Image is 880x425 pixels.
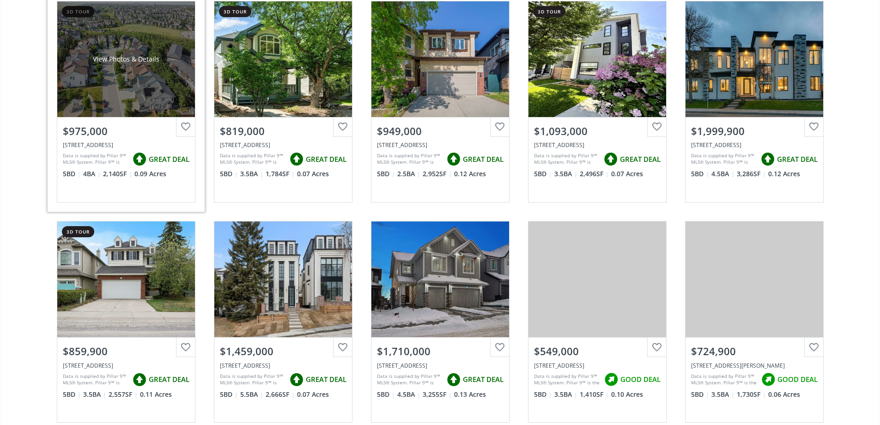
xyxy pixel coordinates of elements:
[691,390,709,399] span: 5 BD
[602,370,620,389] img: rating icon
[134,169,166,179] span: 0.09 Acres
[297,390,329,399] span: 0.07 Acres
[240,390,263,399] span: 5.5 BA
[580,169,609,179] span: 2,496 SF
[397,390,420,399] span: 4.5 BA
[63,141,189,149] div: 8 Aspen Hills Court SW, Calgary, AB T3H0C5
[287,370,306,389] img: rating icon
[287,150,306,168] img: rating icon
[306,375,346,384] span: GREAT DEAL
[220,390,238,399] span: 5 BD
[140,390,172,399] span: 0.11 Acres
[63,124,189,138] div: $975,000
[377,124,504,138] div: $949,000
[534,124,661,138] div: $1,093,000
[423,169,452,179] span: 2,952 SF
[103,169,132,179] span: 2,140 SF
[423,390,452,399] span: 3,255 SF
[220,152,285,166] div: Data is supplied by Pillar 9™ MLS® System. Pillar 9™ is the owner of the copyright in its MLS® Sy...
[711,390,734,399] span: 3.5 BA
[377,390,395,399] span: 5 BD
[109,390,138,399] span: 2,557 SF
[737,390,766,399] span: 1,730 SF
[601,150,620,168] img: rating icon
[463,154,504,164] span: GREAT DEAL
[266,390,295,399] span: 2,666 SF
[691,169,709,179] span: 5 BD
[534,362,661,370] div: 637 Riverbend Drive SE, Calgary, AB T2C 3Y2
[463,375,504,384] span: GREAT DEAL
[534,152,599,166] div: Data is supplied by Pillar 9™ MLS® System. Pillar 9™ is the owner of the copyright in its MLS® Sy...
[444,370,463,389] img: rating icon
[777,154,818,164] span: GREAT DEAL
[620,154,661,164] span: GREAT DEAL
[397,169,420,179] span: 2.5 BA
[377,344,504,358] div: $1,710,000
[240,169,263,179] span: 3.5 BA
[444,150,463,168] img: rating icon
[220,373,285,387] div: Data is supplied by Pillar 9™ MLS® System. Pillar 9™ is the owner of the copyright in its MLS® Sy...
[454,390,486,399] span: 0.13 Acres
[691,362,818,370] div: 672 Livingston Way NE, Calgary, AB T3P1N8
[768,169,800,179] span: 0.12 Acres
[534,390,552,399] span: 5 BD
[377,169,395,179] span: 5 BD
[611,169,643,179] span: 0.07 Acres
[534,373,600,387] div: Data is supplied by Pillar 9™ MLS® System. Pillar 9™ is the owner of the copyright in its MLS® Sy...
[130,150,149,168] img: rating icon
[534,141,661,149] div: 139 31 Avenue NE, Calgary, AB T2E 2E8
[63,390,81,399] span: 5 BD
[220,362,346,370] div: 2204 29 Avenue SW, Calgary, AB T2T 1N7
[63,344,189,358] div: $859,900
[130,370,149,389] img: rating icon
[220,169,238,179] span: 5 BD
[377,152,442,166] div: Data is supplied by Pillar 9™ MLS® System. Pillar 9™ is the owner of the copyright in its MLS® Sy...
[149,375,189,384] span: GREAT DEAL
[297,169,329,179] span: 0.07 Acres
[266,169,295,179] span: 1,784 SF
[454,169,486,179] span: 0.12 Acres
[63,152,128,166] div: Data is supplied by Pillar 9™ MLS® System. Pillar 9™ is the owner of the copyright in its MLS® Sy...
[534,344,661,358] div: $549,000
[63,362,189,370] div: 596 Cougar Ridge Drive SW, Calgary, AB T3H5A4
[691,344,818,358] div: $724,900
[759,150,777,168] img: rating icon
[691,124,818,138] div: $1,999,900
[777,375,818,384] span: GOOD DEAL
[220,344,346,358] div: $1,459,000
[620,375,661,384] span: GOOD DEAL
[93,55,159,64] div: View Photos & Details
[306,154,346,164] span: GREAT DEAL
[377,141,504,149] div: 31 Signal Hill Way SW, Calgary, AB T3H 2M1
[83,169,101,179] span: 4 BA
[711,169,734,179] span: 4.5 BA
[149,154,189,164] span: GREAT DEAL
[377,373,442,387] div: Data is supplied by Pillar 9™ MLS® System. Pillar 9™ is the owner of the copyright in its MLS® Sy...
[759,370,777,389] img: rating icon
[691,152,756,166] div: Data is supplied by Pillar 9™ MLS® System. Pillar 9™ is the owner of the copyright in its MLS® Sy...
[691,373,757,387] div: Data is supplied by Pillar 9™ MLS® System. Pillar 9™ is the owner of the copyright in its MLS® Sy...
[691,141,818,149] div: 3107 5 Avenue NW, Calgary, AB T2R 0V3
[377,362,504,370] div: 59 Timberline Point SW, Calgary, AB T3H 6C8
[737,169,766,179] span: 3,286 SF
[768,390,800,399] span: 0.06 Acres
[220,141,346,149] div: 725 55 Avenue SW, Calgary, AB T2V 0G4
[611,390,643,399] span: 0.10 Acres
[63,373,128,387] div: Data is supplied by Pillar 9™ MLS® System. Pillar 9™ is the owner of the copyright in its MLS® Sy...
[63,169,81,179] span: 5 BD
[220,124,346,138] div: $819,000
[580,390,609,399] span: 1,410 SF
[554,390,577,399] span: 3.5 BA
[534,169,552,179] span: 5 BD
[554,169,577,179] span: 3.5 BA
[83,390,106,399] span: 3.5 BA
